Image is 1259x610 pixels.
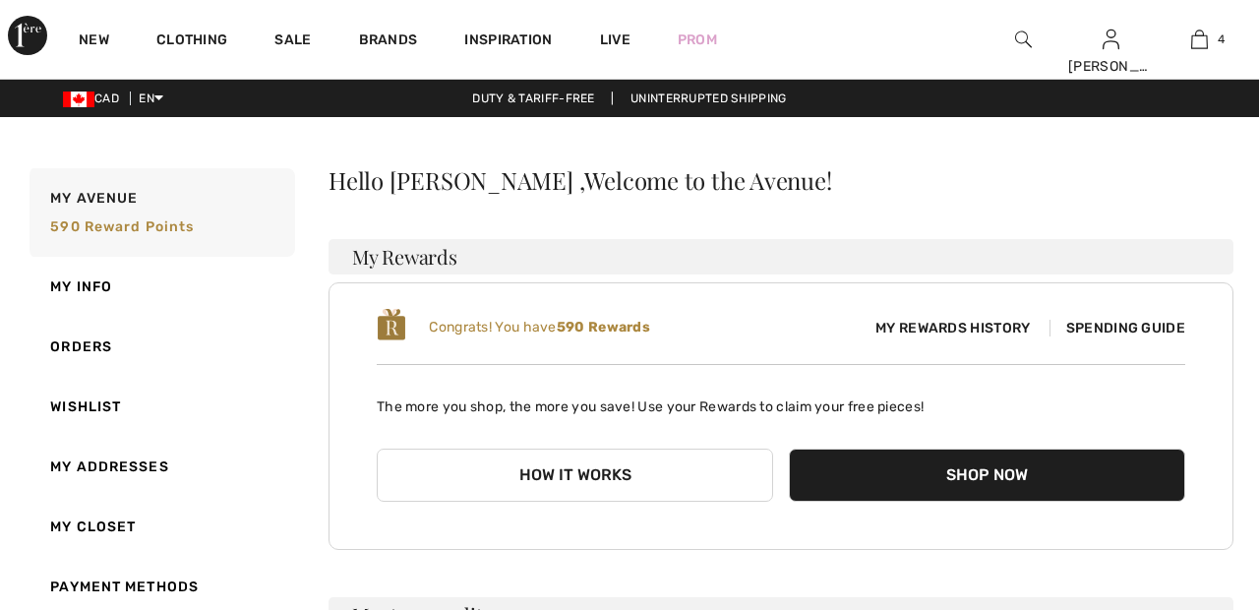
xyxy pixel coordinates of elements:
[1015,28,1032,51] img: search the website
[359,31,418,52] a: Brands
[377,307,406,342] img: loyalty_logo_r.svg
[678,30,717,50] a: Prom
[1068,56,1155,77] div: [PERSON_NAME]
[600,30,630,50] a: Live
[1103,30,1119,48] a: Sign In
[26,437,295,497] a: My Addresses
[139,91,163,105] span: EN
[79,31,109,52] a: New
[156,31,227,52] a: Clothing
[377,381,1185,417] p: The more you shop, the more you save! Use your Rewards to claim your free pieces!
[1049,320,1185,336] span: Spending Guide
[26,497,295,557] a: My Closet
[464,31,552,52] span: Inspiration
[1156,28,1242,51] a: 4
[26,257,295,317] a: My Info
[50,218,194,235] span: 590 Reward points
[329,239,1233,274] h3: My Rewards
[1191,28,1208,51] img: My Bag
[789,449,1185,502] button: Shop Now
[8,16,47,55] img: 1ère Avenue
[1103,28,1119,51] img: My Info
[63,91,94,107] img: Canadian Dollar
[26,317,295,377] a: Orders
[26,377,295,437] a: Wishlist
[63,91,127,105] span: CAD
[557,319,650,335] b: 590 Rewards
[860,318,1046,338] span: My Rewards History
[1218,30,1225,48] span: 4
[429,319,650,335] span: Congrats! You have
[329,168,1233,192] div: Hello [PERSON_NAME] ,
[584,168,831,192] span: Welcome to the Avenue!
[50,188,138,209] span: My Avenue
[377,449,773,502] button: How it works
[274,31,311,52] a: Sale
